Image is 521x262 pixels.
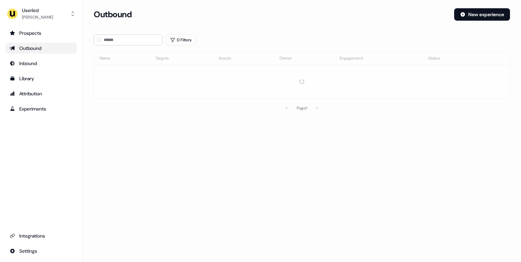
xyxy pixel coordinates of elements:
a: Go to integrations [6,245,77,256]
button: Userled[PERSON_NAME] [6,6,77,22]
div: Library [10,75,73,82]
a: Go to integrations [6,230,77,241]
div: Experiments [10,105,73,112]
div: Userled [22,7,53,14]
a: Go to attribution [6,88,77,99]
div: Inbound [10,60,73,67]
h3: Outbound [94,9,132,20]
div: Outbound [10,45,73,52]
a: Go to templates [6,73,77,84]
button: New experience [454,8,510,21]
div: Integrations [10,232,73,239]
div: Prospects [10,30,73,36]
div: Settings [10,248,73,254]
div: Attribution [10,90,73,97]
a: Go to prospects [6,28,77,39]
a: Go to experiments [6,103,77,114]
a: Go to Inbound [6,58,77,69]
div: [PERSON_NAME] [22,14,53,21]
a: Go to outbound experience [6,43,77,54]
button: 0 Filters [165,34,196,45]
